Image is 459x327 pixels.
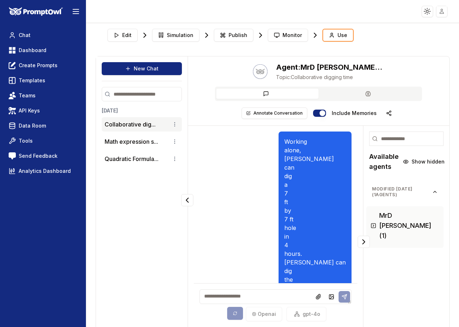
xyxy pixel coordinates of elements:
button: Math expression s... [105,137,158,146]
img: feedback [9,152,16,160]
button: Collaborative dig... [105,120,156,129]
h3: [DATE] [102,107,182,114]
button: Monitor [268,29,308,42]
button: Use [322,29,354,42]
button: New Chat [102,62,182,75]
label: Include memories in the messages below [332,111,377,116]
span: Tools [19,137,33,144]
span: Monitor [283,32,302,39]
a: API Keys [6,104,80,117]
button: Show hidden [399,156,449,167]
span: API Keys [19,107,40,114]
span: Show hidden [412,158,445,165]
a: Send Feedback [6,149,80,162]
a: Tools [6,134,80,147]
span: Edit [122,32,132,39]
a: Create Prompts [6,59,80,72]
button: Collapse panel [358,236,370,248]
button: Conversation options [170,137,179,146]
img: PromptOwl [9,7,63,16]
span: Publish [229,32,247,39]
p: Working alone, [PERSON_NAME] can dig a 7 ft by 7 ft hole in 4 hours. [PERSON_NAME] can dig the same [284,137,346,293]
h3: MrD [PERSON_NAME] (1) [379,211,439,241]
span: Create Prompts [19,62,58,69]
button: Collapse panel [181,194,193,206]
span: Simulation [167,32,193,39]
span: Chat [19,32,31,39]
button: Talk with Hootie [253,64,267,79]
button: Annotate Conversation [242,107,307,119]
a: Templates [6,74,80,87]
button: Quadratic Formula... [105,155,159,163]
span: Dashboard [19,47,46,54]
span: Data Room [19,122,46,129]
button: Conversation options [170,155,179,163]
a: Data Room [6,119,80,132]
a: Analytics Dashboard [6,165,80,178]
button: Publish [214,29,253,42]
span: Use [338,32,347,39]
span: Analytics Dashboard [19,167,71,175]
span: Collaborative digging time [276,74,384,81]
span: Send Feedback [19,152,58,160]
a: Teams [6,89,80,102]
button: Modified [DATE](1agents) [366,183,444,201]
a: Dashboard [6,44,80,57]
button: Conversation options [170,120,179,129]
span: Templates [19,77,45,84]
button: Include memories in the messages below [313,110,326,117]
button: Simulation [152,29,199,42]
h2: Available agents [369,152,399,172]
img: Bot [253,64,267,79]
img: placeholder-user.jpg [437,6,447,17]
button: Edit [107,29,138,42]
span: Teams [19,92,36,99]
h2: MrD Test (1) [276,62,384,72]
span: Modified [DATE] ( 1 agents) [372,186,432,198]
a: Chat [6,29,80,42]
